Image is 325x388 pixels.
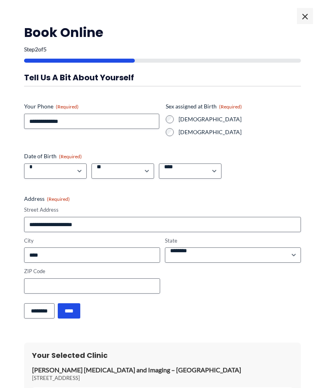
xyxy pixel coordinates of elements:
p: [STREET_ADDRESS] [32,374,293,382]
legend: Address [24,195,70,203]
p: [PERSON_NAME] [MEDICAL_DATA] and Imaging – [GEOGRAPHIC_DATA] [32,366,293,374]
p: Step of [24,47,301,52]
label: [DEMOGRAPHIC_DATA] [179,115,301,123]
label: ZIP Code [24,268,160,275]
label: Your Phone [24,102,159,110]
legend: Date of Birth [24,152,82,160]
span: (Required) [47,196,70,202]
span: 2 [35,46,38,53]
label: State [165,237,301,245]
span: 5 [43,46,47,53]
span: (Required) [59,153,82,159]
label: [DEMOGRAPHIC_DATA] [179,128,301,136]
span: × [297,8,313,24]
legend: Sex assigned at Birth [166,102,242,110]
h3: Tell us a bit about yourself [24,72,301,83]
label: Street Address [24,206,301,214]
label: City [24,237,160,245]
span: (Required) [219,104,242,110]
span: (Required) [56,104,79,110]
h3: Your Selected Clinic [32,351,293,360]
h2: Book Online [24,24,301,41]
